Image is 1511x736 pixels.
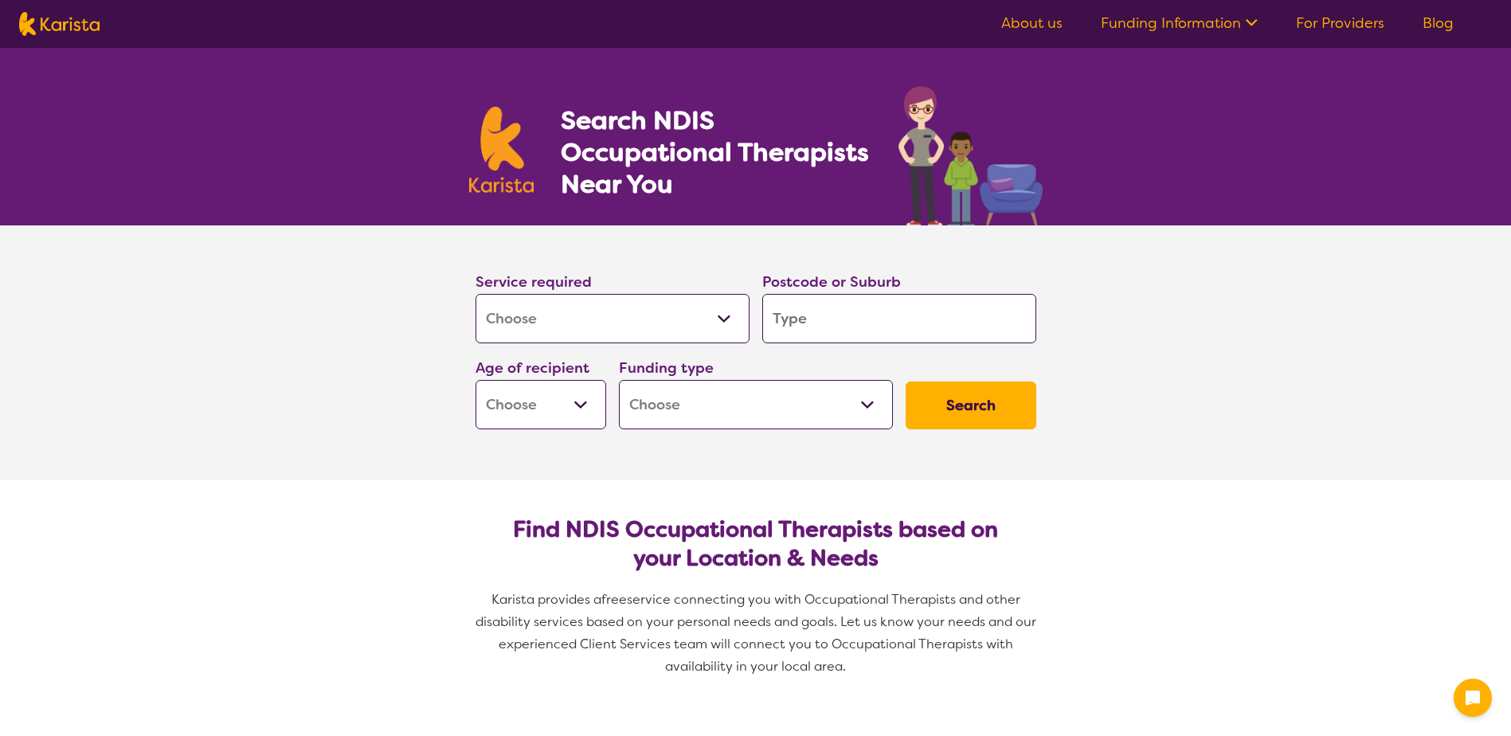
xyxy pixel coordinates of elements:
[898,86,1043,225] img: occupational-therapy
[476,358,589,378] label: Age of recipient
[1423,14,1454,33] a: Blog
[1001,14,1063,33] a: About us
[1296,14,1384,33] a: For Providers
[601,591,627,608] span: free
[762,272,901,292] label: Postcode or Suburb
[561,104,871,200] h1: Search NDIS Occupational Therapists Near You
[476,591,1039,675] span: service connecting you with Occupational Therapists and other disability services based on your p...
[488,515,1024,573] h2: Find NDIS Occupational Therapists based on your Location & Needs
[476,272,592,292] label: Service required
[491,591,601,608] span: Karista provides a
[906,382,1036,429] button: Search
[469,107,534,193] img: Karista logo
[1101,14,1258,33] a: Funding Information
[619,358,714,378] label: Funding type
[19,12,100,36] img: Karista logo
[762,294,1036,343] input: Type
